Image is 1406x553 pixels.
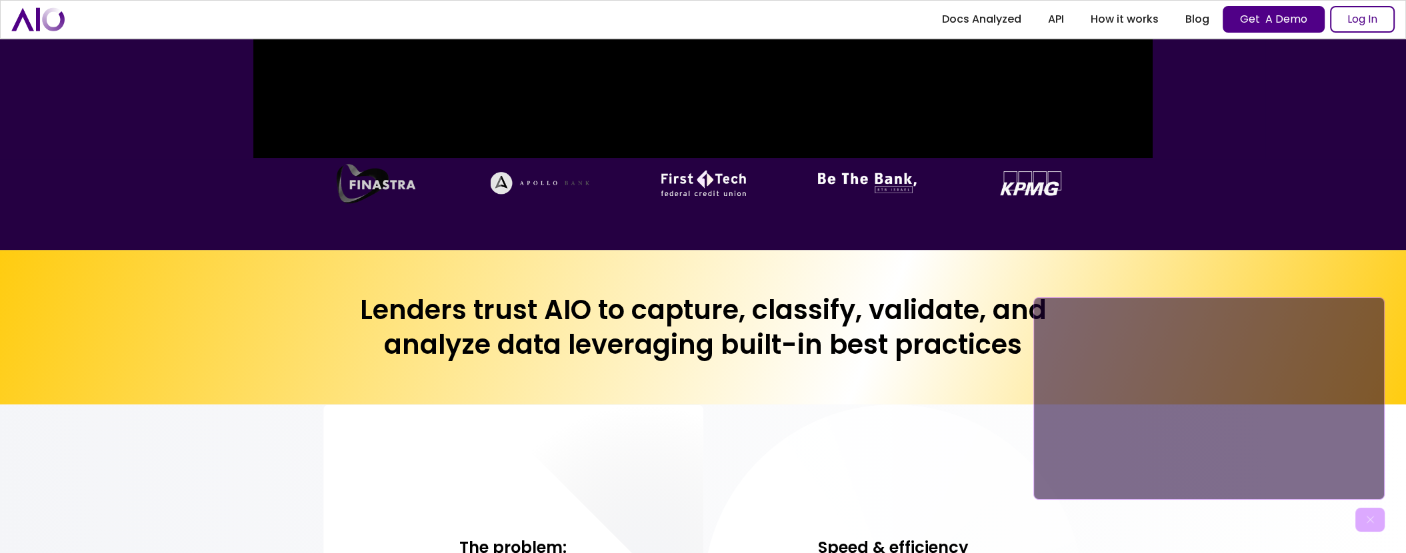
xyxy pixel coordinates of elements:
a: Blog [1172,7,1223,31]
iframe: YouTube video player [1039,303,1379,494]
a: home [11,7,65,31]
a: How it works [1077,7,1172,31]
h2: Lenders trust AIO to capture, classify, validate, and analyze data leveraging built-in best pract... [323,292,1083,362]
a: Get A Demo [1223,6,1325,33]
a: Log In [1330,6,1395,33]
a: Docs Analyzed [929,7,1035,31]
a: API [1035,7,1077,31]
